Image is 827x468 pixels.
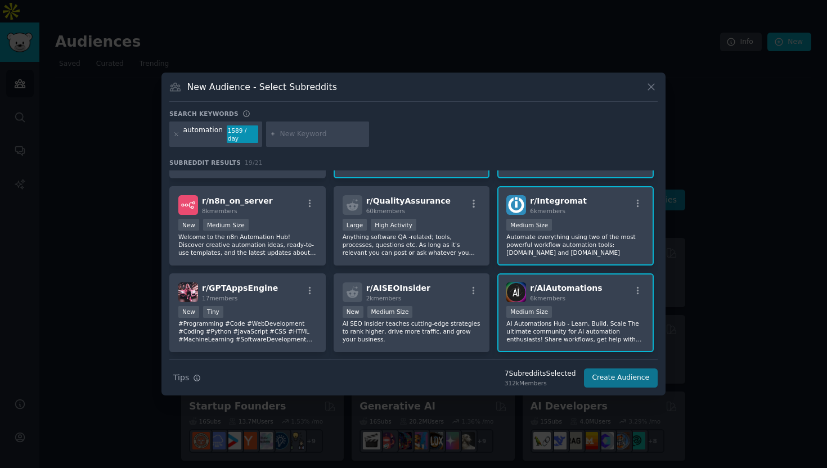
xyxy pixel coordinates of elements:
[371,219,416,231] div: High Activity
[280,129,365,139] input: New Keyword
[178,306,199,318] div: New
[187,81,337,93] h3: New Audience - Select Subreddits
[178,282,198,302] img: GPTAppsEngine
[366,208,405,214] span: 60k members
[584,368,658,388] button: Create Audience
[178,219,199,231] div: New
[506,219,552,231] div: Medium Size
[202,283,278,292] span: r/ GPTAppsEngine
[178,195,198,215] img: n8n_on_server
[202,208,237,214] span: 8k members
[506,233,645,256] p: Automate everything using two of the most powerful workflow automation tools: [DOMAIN_NAME] and [...
[169,159,241,166] span: Subreddit Results
[506,195,526,215] img: Integromat
[202,196,273,205] span: r/ n8n_on_server
[203,219,249,231] div: Medium Size
[343,319,481,343] p: AI SEO Insider teaches cutting-edge strategies to rank higher, drive more traffic, and grow your ...
[343,306,363,318] div: New
[169,368,205,388] button: Tips
[505,369,576,379] div: 7 Subreddit s Selected
[506,282,526,302] img: AiAutomations
[366,283,430,292] span: r/ AISEOInsider
[178,233,317,256] p: Welcome to the n8n Automation Hub! Discover creative automation ideas, ready-to-use templates, an...
[366,196,451,205] span: r/ QualityAssurance
[178,319,317,343] p: #Programming #Code #WebDevelopment #Coding #Python #JavaScript #CSS #HTML #MachineLearning #Softw...
[183,125,223,143] div: automation
[530,295,565,301] span: 6k members
[530,196,587,205] span: r/ Integromat
[203,306,223,318] div: Tiny
[227,125,258,143] div: 1589 / day
[202,295,237,301] span: 17 members
[506,306,552,318] div: Medium Size
[530,283,602,292] span: r/ AiAutomations
[343,219,367,231] div: Large
[169,110,239,118] h3: Search keywords
[245,159,263,166] span: 19 / 21
[343,233,481,256] p: Anything software QA -related; tools, processes, questions etc. As long as it's relevant you can ...
[506,319,645,343] p: AI Automations Hub - Learn, Build, Scale The ultimate community for AI automation enthusiasts! Sh...
[173,372,189,384] span: Tips
[367,306,413,318] div: Medium Size
[530,208,565,214] span: 6k members
[366,295,402,301] span: 2k members
[505,379,576,387] div: 312k Members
